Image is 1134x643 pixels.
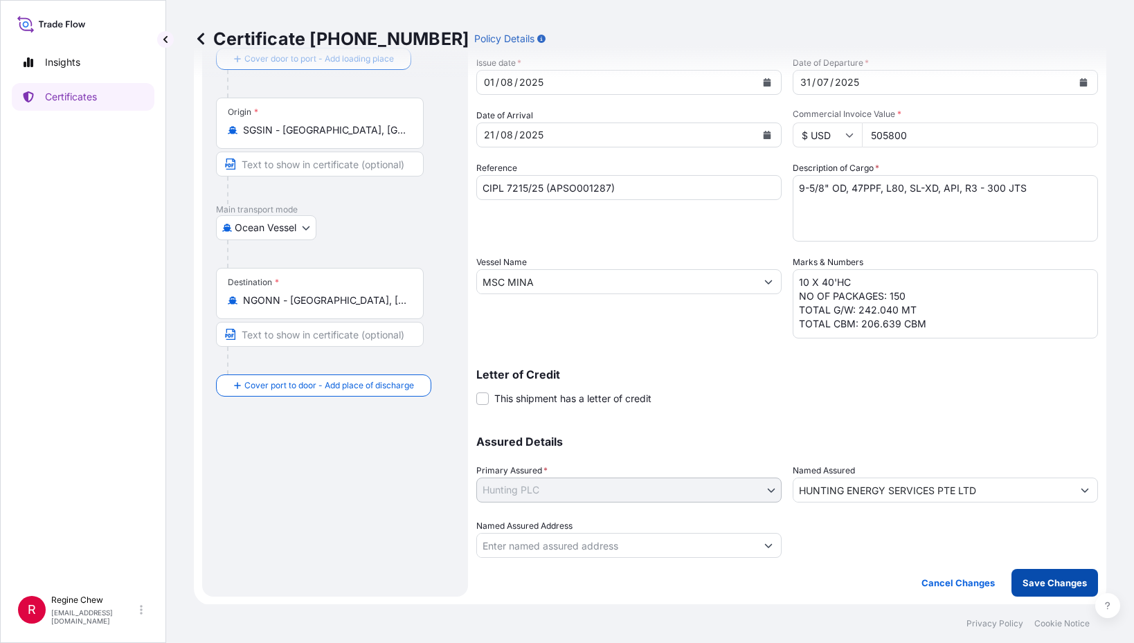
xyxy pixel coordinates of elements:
[518,127,545,143] div: year,
[476,478,782,502] button: Hunting PLC
[476,464,548,478] span: Primary Assured
[483,483,539,497] span: Hunting PLC
[793,478,1072,502] input: Assured Name
[45,55,80,69] p: Insights
[12,83,154,111] a: Certificates
[793,161,879,175] label: Description of Cargo
[496,74,499,91] div: /
[966,618,1023,629] a: Privacy Policy
[51,595,137,606] p: Regine Chew
[756,269,781,294] button: Show suggestions
[476,369,1098,380] p: Letter of Credit
[496,127,499,143] div: /
[477,533,756,558] input: Named Assured Address
[476,255,527,269] label: Vessel Name
[830,74,834,91] div: /
[793,175,1098,242] textarea: 9-5/8" OD, 47PPF, L80, SL-XD, API, R3 - 300 JTS
[756,124,778,146] button: Calendar
[514,74,518,91] div: /
[216,204,454,215] p: Main transport mode
[799,74,812,91] div: day,
[228,107,258,118] div: Origin
[793,269,1098,338] textarea: 10 X 40'HC NO OF PACKAGES: 150 TOTAL G/W: 242.040 MT TOTAL CBM: 206.639 CBM
[518,74,545,91] div: year,
[1011,569,1098,597] button: Save Changes
[1023,576,1087,590] p: Save Changes
[216,152,424,176] input: Text to appear on certificate
[45,90,97,104] p: Certificates
[477,269,756,294] input: Type to search vessel name or IMO
[476,175,782,200] input: Enter booking reference
[816,74,830,91] div: month,
[494,392,651,406] span: This shipment has a letter of credit
[12,48,154,76] a: Insights
[499,127,514,143] div: month,
[1072,71,1095,93] button: Calendar
[194,28,469,50] p: Certificate [PHONE_NUMBER]
[243,293,406,307] input: Destination
[216,374,431,397] button: Cover port to door - Add place of discharge
[51,608,137,625] p: [EMAIL_ADDRESS][DOMAIN_NAME]
[243,123,406,137] input: Origin
[812,74,816,91] div: /
[476,109,533,123] span: Date of Arrival
[756,533,781,558] button: Show suggestions
[244,379,414,392] span: Cover port to door - Add place of discharge
[1072,478,1097,502] button: Show suggestions
[793,464,855,478] label: Named Assured
[862,123,1098,147] input: Enter amount
[228,277,279,288] div: Destination
[476,161,517,175] label: Reference
[476,436,1098,447] p: Assured Details
[793,109,1098,120] span: Commercial Invoice Value
[1034,618,1090,629] a: Cookie Notice
[834,74,861,91] div: year,
[474,32,534,46] p: Policy Details
[483,127,496,143] div: day,
[499,74,514,91] div: month,
[756,71,778,93] button: Calendar
[921,576,995,590] p: Cancel Changes
[476,519,573,533] label: Named Assured Address
[28,603,36,617] span: R
[514,127,518,143] div: /
[910,569,1006,597] button: Cancel Changes
[793,255,863,269] label: Marks & Numbers
[216,215,316,240] button: Select transport
[483,74,496,91] div: day,
[216,322,424,347] input: Text to appear on certificate
[235,221,296,235] span: Ocean Vessel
